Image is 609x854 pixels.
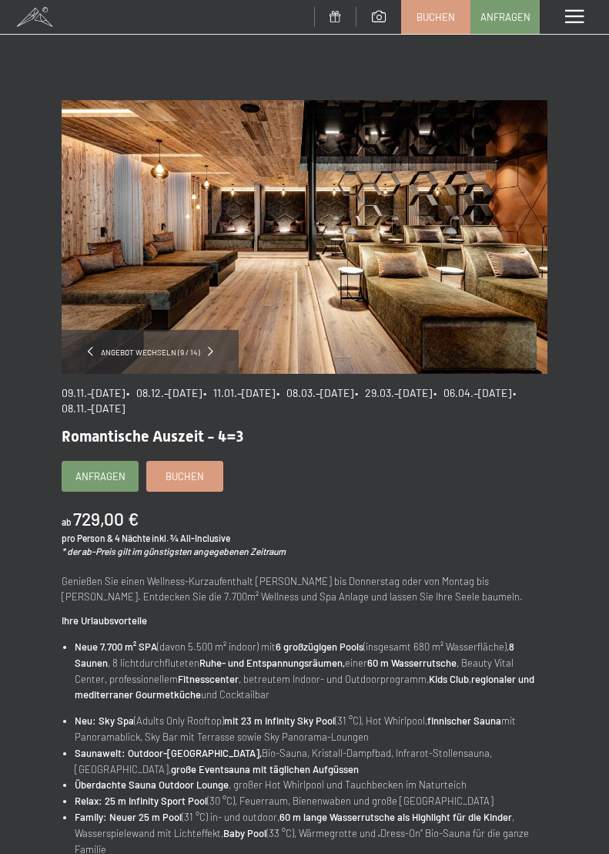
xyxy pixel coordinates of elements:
[62,573,547,606] p: Genießen Sie einen Wellness-Kurzaufenthalt [PERSON_NAME] bis Donnerstag oder von Montag bis [PERS...
[402,1,470,33] a: Buchen
[75,793,547,809] li: (30 °C), Feuerraum, Bienenwaben und große [GEOGRAPHIC_DATA]
[429,673,469,685] strong: Kids Club
[171,763,359,775] strong: große Eventsauna mit täglichen Aufgüssen
[224,714,335,727] strong: mit 23 m Infinity Sky Pool
[223,827,266,839] strong: Baby Pool
[203,386,275,399] span: • 11.01.–[DATE]
[367,657,457,669] strong: 60 m Wasserrutsche
[62,427,243,445] span: Romantische Auszeit - 4=3
[62,386,520,415] span: • 08.11.–[DATE]
[433,386,511,399] span: • 06.04.–[DATE]
[417,10,455,24] span: Buchen
[75,469,125,483] span: Anfragen
[75,713,547,745] li: (Adults Only Rooftop) (31 °C), Hot Whirlpool, mit Panoramablick, Sky Bar mit Terrasse sowie Sky P...
[75,640,157,653] strong: Neue 7.700 m² SPA
[178,673,239,685] strong: Fitnesscenter
[75,745,547,778] li: Bio-Sauna, Kristall-Dampfbad, Infrarot-Stollensauna, [GEOGRAPHIC_DATA],
[62,614,147,627] strong: Ihre Urlaubsvorteile
[75,639,547,703] li: (davon 5.500 m² indoor) mit (insgesamt 680 m² Wasserfläche), , 8 lichtdurchfluteten einer , Beaut...
[427,714,501,727] strong: finnischer Sauna
[276,640,363,653] strong: 6 großzügigen Pools
[62,386,125,399] span: 09.11.–[DATE]
[480,10,530,24] span: Anfragen
[75,795,207,807] strong: Relax: 25 m Infinity Sport Pool
[75,811,182,823] strong: Family: Neuer 25 m Pool
[62,533,113,543] span: pro Person &
[199,657,345,669] strong: Ruhe- und Entspannungsräumen,
[62,462,138,491] a: Anfragen
[75,714,134,727] strong: Neu: Sky Spa
[276,386,353,399] span: • 08.03.–[DATE]
[75,778,229,791] strong: Überdachte Sauna Outdoor Lounge
[147,462,223,491] a: Buchen
[75,747,262,759] strong: Saunawelt: Outdoor-[GEOGRAPHIC_DATA],
[126,386,202,399] span: • 08.12.–[DATE]
[355,386,432,399] span: • 29.03.–[DATE]
[73,508,139,530] b: 729,00 €
[279,811,512,823] strong: 60 m lange Wasserrutsche als Highlight für die Kinder
[93,347,208,358] span: Angebot wechseln (9 / 14)
[62,546,286,556] em: * der ab-Preis gilt im günstigsten angegebenen Zeitraum
[152,533,230,543] span: inkl. ¾ All-Inclusive
[62,100,547,374] img: Romantische Auszeit - 4=3
[62,516,72,527] span: ab
[75,640,514,669] strong: 8 Saunen
[115,533,150,543] span: 4 Nächte
[471,1,539,33] a: Anfragen
[75,777,547,793] li: , großer Hot Whirlpool und Tauchbecken im Naturteich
